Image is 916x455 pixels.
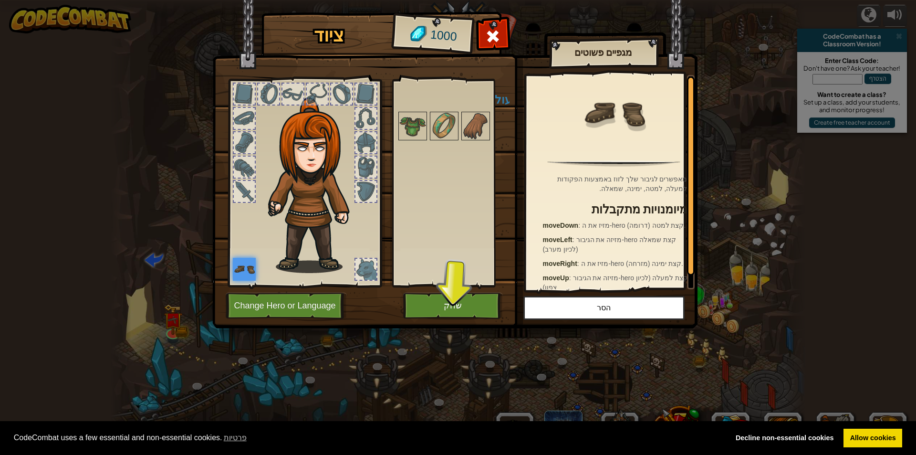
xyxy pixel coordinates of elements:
button: Change Hero or Language [226,293,347,319]
button: שחק [403,293,503,319]
strong: moveDown [543,222,579,229]
a: allow cookies [843,429,902,448]
img: portrait.png [399,113,426,139]
a: deny cookies [729,429,840,448]
strong: moveUp [543,274,569,282]
h4: נעול [397,93,517,106]
span: מזיזה את הגיבור-hero קצת שמאלה (לכיון מערב) [543,236,676,253]
img: portrait.png [431,113,458,139]
span: CodeCombat uses a few essential and non-essential cookies. [14,431,722,445]
img: hr.png [547,160,680,167]
img: portrait.png [583,82,645,144]
span: מזיז את ה-hero קצת ימינה (מזרחה). [581,260,683,267]
img: portrait.png [462,113,489,139]
span: : [577,260,581,267]
h2: מגפיים פשוטים [559,47,648,58]
strong: moveRight [543,260,577,267]
strong: moveLeft [543,236,572,243]
img: portrait.png [233,258,256,281]
span: : [572,236,576,243]
span: מזיז את ה-hero קצת למטה (דרומה). [582,222,686,229]
button: הסר [523,296,685,320]
span: : [578,222,582,229]
h1: ציוד [268,25,390,45]
span: 1000 [429,26,458,45]
span: מזיזה את הגיבור-hero קצת למעלה (לכיון צפון) [543,274,688,291]
a: learn more about cookies [222,431,248,445]
h3: מיומנויות מתקבלות [543,203,690,216]
div: מאפשרים לגיבור שלך לזוז באמצעות הפקודות למעלה, למטה, ימינה, שמאלה. [543,174,690,193]
img: hair_f2.png [264,97,366,273]
span: : [569,274,573,282]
